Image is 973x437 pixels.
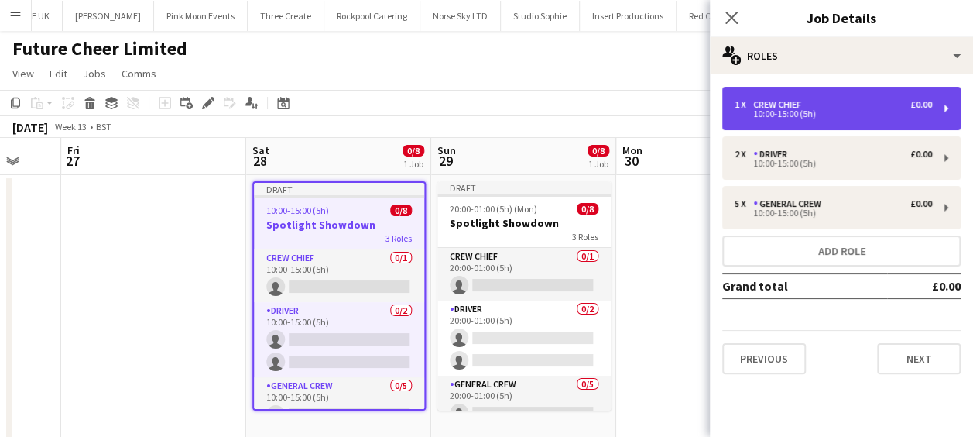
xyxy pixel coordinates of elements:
[437,248,611,301] app-card-role: Crew Chief0/120:00-01:00 (5h)
[67,143,80,157] span: Fri
[710,37,973,74] div: Roles
[437,181,611,411] app-job-card: Draft20:00-01:00 (5h) (Mon)0/8Spotlight Showdown3 RolesCrew Chief0/120:00-01:00 (5h) Driver0/220:...
[403,145,424,157] span: 0/8
[501,1,580,31] button: Studio Sophie
[6,64,40,84] a: View
[437,181,611,194] div: Draft
[122,67,156,81] span: Comms
[588,158,608,170] div: 1 Job
[722,343,806,374] button: Previous
[254,302,424,377] app-card-role: Driver0/210:00-15:00 (5h)
[735,209,932,217] div: 10:00-15:00 (5h)
[877,343,961,374] button: Next
[753,99,807,110] div: Crew Chief
[77,64,112,84] a: Jobs
[43,64,74,84] a: Edit
[252,181,426,411] app-job-card: Draft10:00-15:00 (5h)0/8Spotlight Showdown3 RolesCrew Chief0/110:00-15:00 (5h) Driver0/210:00-15:...
[154,1,248,31] button: Pink Moon Events
[254,183,424,195] div: Draft
[254,249,424,302] app-card-role: Crew Chief0/110:00-15:00 (5h)
[735,99,753,110] div: 1 x
[252,143,269,157] span: Sat
[722,274,887,298] td: Grand total
[887,274,961,298] td: £0.00
[588,145,609,157] span: 0/8
[50,67,67,81] span: Edit
[753,149,793,160] div: Driver
[910,149,932,160] div: £0.00
[250,152,269,170] span: 28
[12,119,48,135] div: [DATE]
[450,203,537,215] span: 20:00-01:00 (5h) (Mon)
[51,121,90,132] span: Week 13
[577,203,598,215] span: 0/8
[437,301,611,376] app-card-role: Driver0/220:00-01:00 (5h)
[96,121,111,132] div: BST
[385,232,412,244] span: 3 Roles
[710,8,973,28] h3: Job Details
[910,198,932,209] div: £0.00
[437,143,456,157] span: Sun
[248,1,324,31] button: Three Create
[437,216,611,230] h3: Spotlight Showdown
[722,236,961,267] button: Add role
[620,152,642,170] span: 30
[735,160,932,167] div: 10:00-15:00 (5h)
[115,64,163,84] a: Comms
[420,1,501,31] button: Norse Sky LTD
[83,67,106,81] span: Jobs
[65,152,80,170] span: 27
[324,1,420,31] button: Rockpool Catering
[735,198,753,209] div: 5 x
[12,37,187,60] h1: Future Cheer Limited
[403,158,423,170] div: 1 Job
[390,205,412,216] span: 0/8
[572,231,598,243] span: 3 Roles
[63,1,154,31] button: [PERSON_NAME]
[435,152,456,170] span: 29
[735,149,753,160] div: 2 x
[735,110,932,118] div: 10:00-15:00 (5h)
[580,1,677,31] button: Insert Productions
[12,67,34,81] span: View
[266,205,329,216] span: 10:00-15:00 (5h)
[753,198,827,209] div: General Crew
[910,99,932,110] div: £0.00
[254,218,424,232] h3: Spotlight Showdown
[677,1,773,31] button: Red Carpet Events
[622,143,642,157] span: Mon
